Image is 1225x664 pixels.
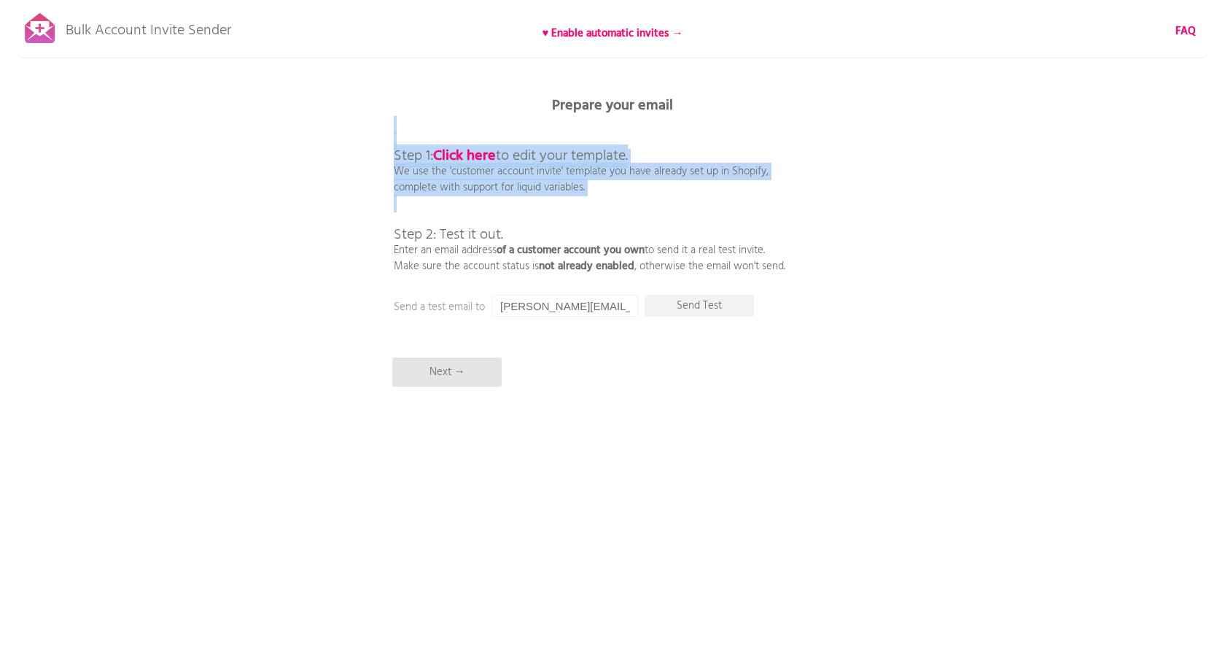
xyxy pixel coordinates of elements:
b: of a customer account you own [497,242,645,259]
b: Prepare your email [552,94,673,117]
b: ♥ Enable automatic invites → [542,25,683,42]
b: FAQ [1175,23,1196,40]
b: not already enabled [539,258,634,275]
a: Click here [433,144,496,168]
p: Next → [392,358,502,387]
span: Step 1: to edit your template. [394,144,628,168]
p: Send a test email to [394,299,685,315]
p: Bulk Account Invite Sender [66,9,231,45]
span: Step 2: Test it out. [394,223,503,247]
a: FAQ [1175,23,1196,39]
p: Send Test [645,295,754,317]
p: We use the 'customer account invite' template you have already set up in Shopify, complete with s... [394,117,785,274]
